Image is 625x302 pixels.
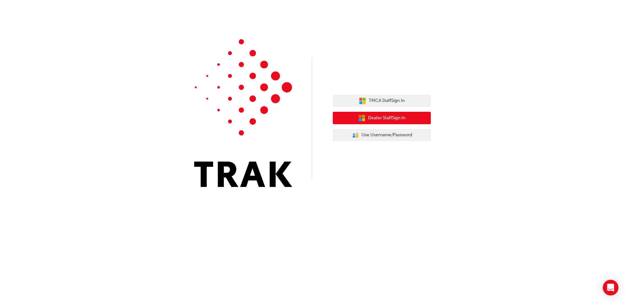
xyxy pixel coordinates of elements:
button: TMCA StaffSign In [333,95,431,107]
span: Dealer Staff Sign In [368,114,405,122]
button: Dealer StaffSign In [333,112,431,124]
span: TMCA Staff Sign In [369,97,405,105]
button: Use Username/Password [333,129,431,142]
img: Trak [194,39,292,187]
div: Open Intercom Messenger [603,280,618,295]
span: Use Username/Password [362,131,412,139]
